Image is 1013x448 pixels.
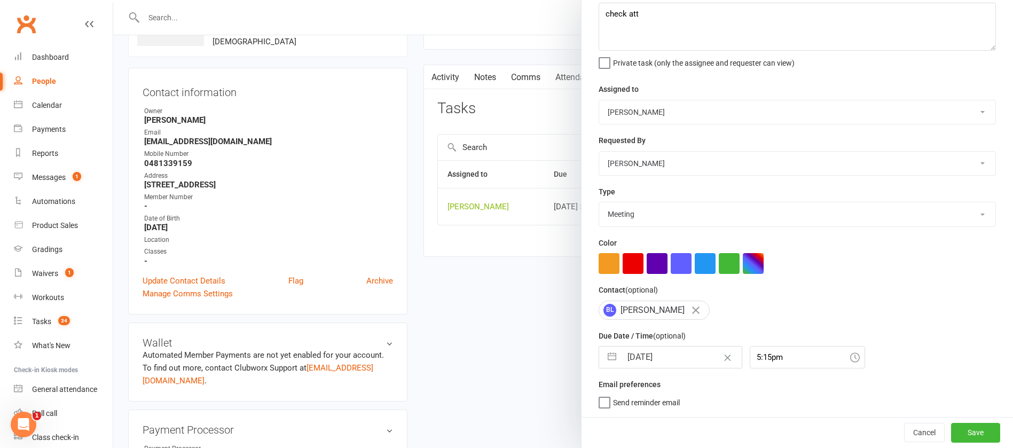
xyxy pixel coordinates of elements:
[14,117,113,142] a: Payments
[599,237,617,249] label: Color
[32,197,75,206] div: Automations
[32,77,56,85] div: People
[14,402,113,426] a: Roll call
[951,423,1000,442] button: Save
[599,3,996,51] textarea: check att
[599,330,686,342] label: Due Date / Time
[14,45,113,69] a: Dashboard
[58,316,70,325] span: 34
[32,53,69,61] div: Dashboard
[32,245,62,254] div: Gradings
[33,412,41,420] span: 1
[14,334,113,358] a: What's New
[73,172,81,181] span: 1
[32,433,79,442] div: Class check-in
[65,268,74,277] span: 1
[599,135,646,146] label: Requested By
[32,125,66,133] div: Payments
[613,55,795,67] span: Private task (only the assignee and requester can view)
[599,284,658,296] label: Contact
[14,238,113,262] a: Gradings
[32,293,64,302] div: Workouts
[599,186,615,198] label: Type
[14,190,113,214] a: Automations
[14,93,113,117] a: Calendar
[14,262,113,286] a: Waivers 1
[32,101,62,109] div: Calendar
[14,214,113,238] a: Product Sales
[14,378,113,402] a: General attendance kiosk mode
[32,341,70,350] div: What's New
[14,310,113,334] a: Tasks 34
[613,395,680,407] span: Send reminder email
[32,269,58,278] div: Waivers
[32,149,58,158] div: Reports
[32,409,57,418] div: Roll call
[13,11,40,37] a: Clubworx
[11,412,36,437] iframe: Intercom live chat
[625,286,658,294] small: (optional)
[14,166,113,190] a: Messages 1
[14,286,113,310] a: Workouts
[653,332,686,340] small: (optional)
[32,385,97,394] div: General attendance
[14,142,113,166] a: Reports
[718,347,737,367] button: Clear Date
[32,173,66,182] div: Messages
[14,69,113,93] a: People
[32,317,51,326] div: Tasks
[904,423,945,442] button: Cancel
[32,221,78,230] div: Product Sales
[599,83,639,95] label: Assigned to
[603,304,616,317] span: BL
[599,379,661,390] label: Email preferences
[599,301,710,320] div: [PERSON_NAME]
